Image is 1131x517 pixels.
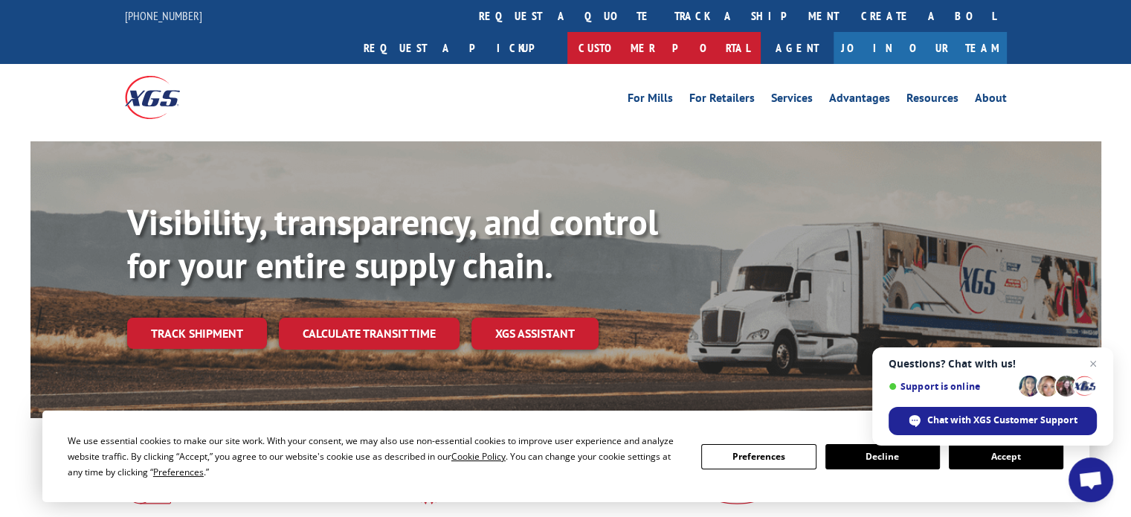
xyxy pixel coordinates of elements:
[889,358,1097,370] span: Questions? Chat with us!
[42,411,1089,502] div: Cookie Consent Prompt
[352,32,567,64] a: Request a pickup
[889,381,1014,392] span: Support is online
[889,407,1097,435] div: Chat with XGS Customer Support
[906,92,958,109] a: Resources
[471,318,599,350] a: XGS ASSISTANT
[125,8,202,23] a: [PHONE_NUMBER]
[761,32,834,64] a: Agent
[279,318,460,350] a: Calculate transit time
[567,32,761,64] a: Customer Portal
[1069,457,1113,502] div: Open chat
[701,444,816,469] button: Preferences
[825,444,940,469] button: Decline
[834,32,1007,64] a: Join Our Team
[689,92,755,109] a: For Retailers
[127,318,267,349] a: Track shipment
[927,414,1077,427] span: Chat with XGS Customer Support
[68,433,683,480] div: We use essential cookies to make our site work. With your consent, we may also use non-essential ...
[771,92,813,109] a: Services
[153,466,204,478] span: Preferences
[628,92,673,109] a: For Mills
[451,450,506,463] span: Cookie Policy
[975,92,1007,109] a: About
[829,92,890,109] a: Advantages
[949,444,1063,469] button: Accept
[1084,355,1102,373] span: Close chat
[127,199,658,288] b: Visibility, transparency, and control for your entire supply chain.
